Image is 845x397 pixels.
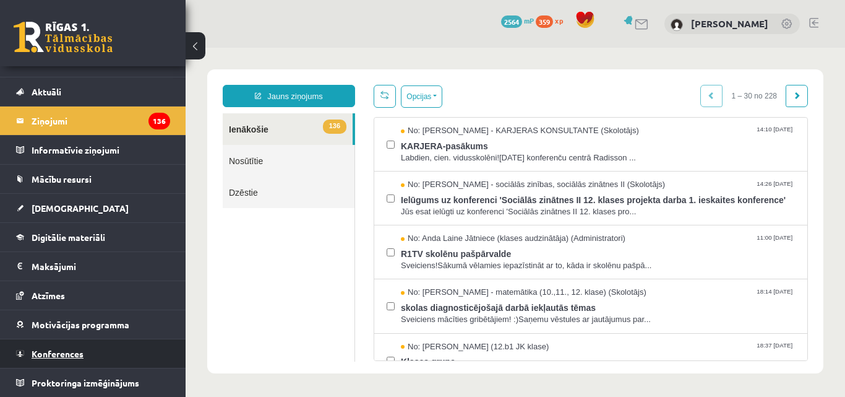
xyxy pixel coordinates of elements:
[32,232,105,243] span: Digitālie materiāli
[14,22,113,53] a: Rīgas 1. Tālmācības vidusskola
[16,339,170,368] a: Konferences
[215,239,609,277] a: No: [PERSON_NAME] - matemātika (10.,11., 12. klase) (Skolotājs) 18:14 [DATE] skolas diagnosticējo...
[536,15,553,28] span: 359
[568,131,609,141] span: 14:26 [DATE]
[37,66,167,97] a: 136Ienākošie
[215,159,609,170] span: Jūs esat ielūgti uz konferenci 'Sociālās zinātnes II 12. klases pro...
[16,369,170,397] a: Proktoringa izmēģinājums
[37,129,169,160] a: Dzēstie
[568,185,609,194] span: 11:00 [DATE]
[148,113,170,129] i: 136
[16,223,170,251] a: Digitālie materiāli
[691,17,768,30] a: [PERSON_NAME]
[16,136,170,164] a: Informatīvie ziņojumi
[215,89,609,105] span: KARJERA-pasākums
[671,19,683,31] img: Anna Bukovska
[16,165,170,193] a: Mācību resursi
[215,131,609,170] a: No: [PERSON_NAME] - sociālās zinības, sociālās zinātnes II (Skolotājs) 14:26 [DATE] Ielūgums uz k...
[215,143,609,159] span: Ielūgums uz konferenci 'Sociālās zinātnes II 12. klases projekta darba 1. ieskaites konference'
[215,77,609,116] a: No: [PERSON_NAME] - KARJERAS KONSULTANTE (Skolotājs) 14:10 [DATE] KARJERA-pasākums Labdien, cien....
[32,136,170,164] legend: Informatīvie ziņojumi
[32,290,65,301] span: Atzīmes
[555,15,563,25] span: xp
[524,15,534,25] span: mP
[215,105,609,116] span: Labdien, cien. vidusskolēni![DATE] konferenču centrā Radisson ...
[215,197,609,212] span: R1TV skolēnu pašpārvalde
[215,185,440,197] span: No: Anda Laine Jātniece (klases audzinātāja) (Administratori)
[568,294,609,303] span: 18:37 [DATE]
[16,281,170,310] a: Atzīmes
[32,203,129,214] span: [DEMOGRAPHIC_DATA]
[32,252,170,281] legend: Maksājumi
[501,15,522,28] span: 2564
[215,294,363,305] span: No: [PERSON_NAME] (12.b1 JK klase)
[536,15,569,25] a: 359 xp
[137,72,161,86] span: 136
[32,86,61,97] span: Aktuāli
[16,107,170,135] a: Ziņojumi136
[215,239,461,251] span: No: [PERSON_NAME] - matemātika (10.,11., 12. klase) (Skolotājs)
[215,266,609,278] span: Sveiciens mācīties gribētājiem! :)Saņemu vēstules ar jautājumus par...
[16,194,170,222] a: [DEMOGRAPHIC_DATA]
[32,377,139,388] span: Proktoringa izmēģinājums
[215,38,257,60] button: Opcijas
[32,319,129,330] span: Motivācijas programma
[16,310,170,339] a: Motivācijas programma
[215,294,609,332] a: No: [PERSON_NAME] (12.b1 JK klase) 18:37 [DATE] Klases grupa
[215,251,609,266] span: skolas diagnosticējošajā darbā iekļautās tēmas
[16,77,170,106] a: Aktuāli
[37,37,169,59] a: Jauns ziņojums
[32,107,170,135] legend: Ziņojumi
[32,348,84,359] span: Konferences
[501,15,534,25] a: 2564 mP
[537,37,601,59] span: 1 – 30 no 228
[16,252,170,281] a: Maksājumi
[215,212,609,224] span: Sveiciens!Sākumā vēlamies iepazīstināt ar to, kāda ir skolēnu pašpā...
[215,131,479,143] span: No: [PERSON_NAME] - sociālās zinības, sociālās zinātnes II (Skolotājs)
[215,185,609,224] a: No: Anda Laine Jātniece (klases audzinātāja) (Administratori) 11:00 [DATE] R1TV skolēnu pašpārval...
[568,239,609,248] span: 18:14 [DATE]
[215,77,453,89] span: No: [PERSON_NAME] - KARJERAS KONSULTANTE (Skolotājs)
[37,97,169,129] a: Nosūtītie
[568,77,609,87] span: 14:10 [DATE]
[32,173,92,185] span: Mācību resursi
[215,305,609,320] span: Klases grupa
